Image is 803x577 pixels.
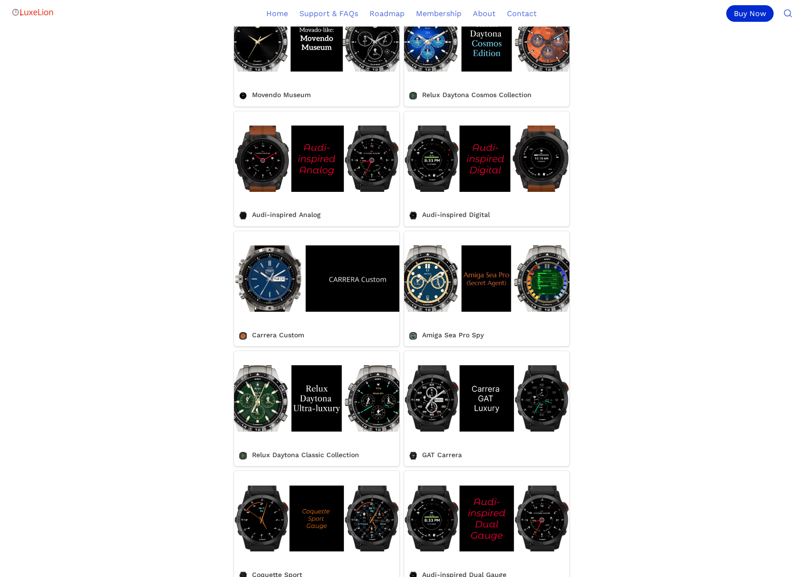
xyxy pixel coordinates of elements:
a: Carrera Custom [234,231,399,346]
a: Buy Now [726,5,777,22]
div: Buy Now [726,5,774,22]
a: Relux Daytona Classic Collection [234,351,399,466]
a: Audi-inspired Digital [404,111,569,226]
a: Amiga Sea Pro Spy [404,231,569,346]
a: GAT Carrera [404,351,569,466]
a: Audi-inspired Analog [234,111,399,226]
img: Logo [11,3,54,22]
